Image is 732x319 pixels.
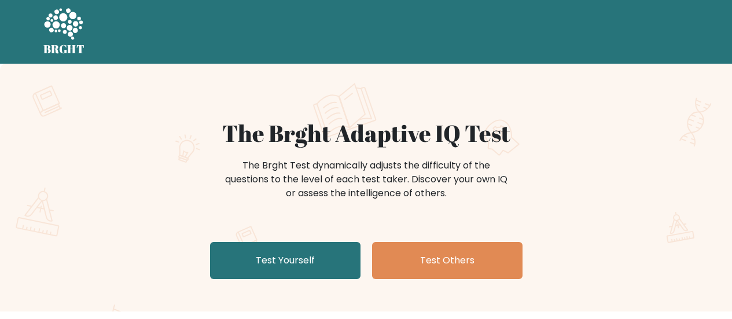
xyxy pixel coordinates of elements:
[43,5,85,59] a: BRGHT
[43,42,85,56] h5: BRGHT
[84,119,649,147] h1: The Brght Adaptive IQ Test
[222,159,511,200] div: The Brght Test dynamically adjusts the difficulty of the questions to the level of each test take...
[210,242,361,279] a: Test Yourself
[372,242,523,279] a: Test Others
